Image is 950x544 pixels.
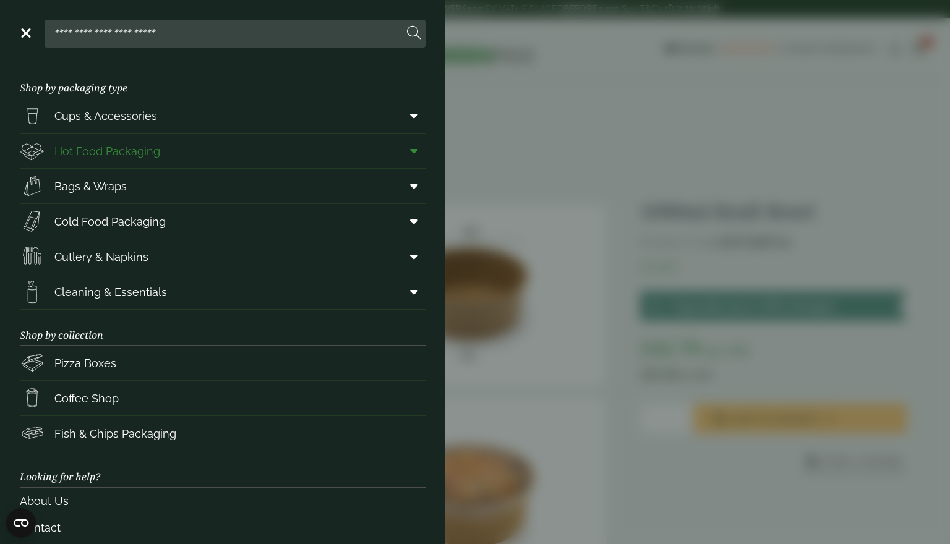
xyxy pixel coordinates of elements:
img: Deli_box.svg [20,138,45,163]
a: Cleaning & Essentials [20,274,426,309]
h3: Looking for help? [20,451,426,487]
img: open-wipe.svg [20,279,45,304]
span: Bags & Wraps [54,178,127,195]
button: Open CMP widget [6,508,36,538]
span: Coffee Shop [54,390,119,407]
a: Pizza Boxes [20,346,426,380]
img: Sandwich_box.svg [20,209,45,234]
img: FishNchip_box.svg [20,421,45,446]
span: Pizza Boxes [54,355,116,372]
span: Fish & Chips Packaging [54,425,176,442]
a: Bags & Wraps [20,169,426,203]
span: Cleaning & Essentials [54,284,167,300]
a: Cutlery & Napkins [20,239,426,274]
a: Coffee Shop [20,381,426,415]
a: Hot Food Packaging [20,134,426,168]
a: Fish & Chips Packaging [20,416,426,451]
img: HotDrink_paperCup.svg [20,386,45,410]
img: Paper_carriers.svg [20,174,45,198]
span: Cups & Accessories [54,108,157,124]
h3: Shop by packaging type [20,62,426,98]
span: Cutlery & Napkins [54,249,148,265]
a: Cups & Accessories [20,98,426,133]
img: Pizza_boxes.svg [20,351,45,375]
a: Contact [20,514,426,541]
h3: Shop by collection [20,310,426,346]
span: Cold Food Packaging [54,213,166,230]
img: Cutlery.svg [20,244,45,269]
span: Hot Food Packaging [54,143,160,159]
a: Cold Food Packaging [20,204,426,239]
a: About Us [20,488,426,514]
img: PintNhalf_cup.svg [20,103,45,128]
